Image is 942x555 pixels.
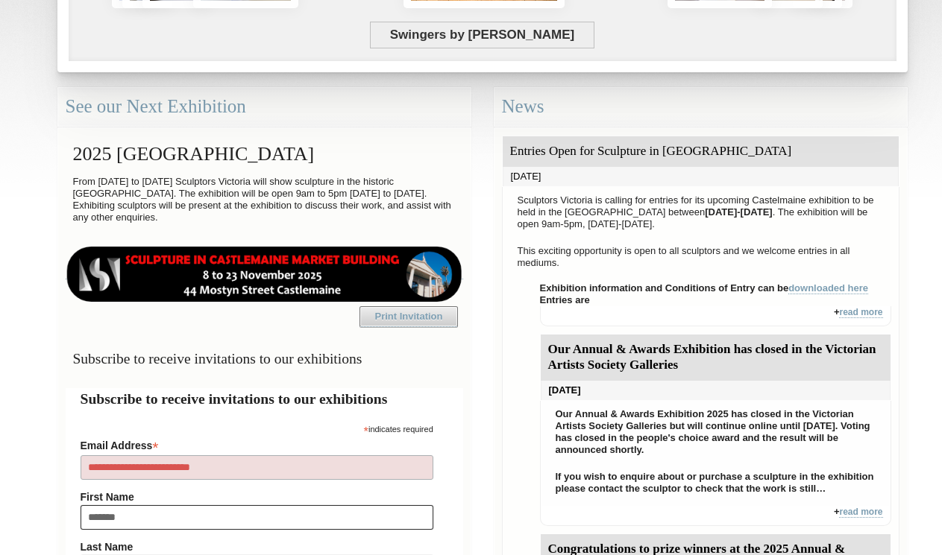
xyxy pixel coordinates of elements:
[81,388,448,410] h2: Subscribe to receive invitations to our exhibitions
[788,282,868,294] a: downloaded here
[66,172,463,227] p: From [DATE] to [DATE] Sculptors Victoria will show sculpture in the historic [GEOGRAPHIC_DATA]. T...
[66,136,463,172] h2: 2025 [GEOGRAPHIC_DATA]
[510,241,891,273] p: This exciting opportunity is open to all sculptors and we welcome entries in all mediums.
[540,282,869,294] strong: Exhibition information and Conditions of Entry can be
[359,306,458,327] a: Print Invitation
[370,22,594,48] span: Swingers by [PERSON_NAME]
[66,247,463,302] img: castlemaine-ldrbd25v2.png
[541,334,891,381] div: Our Annual & Awards Exhibition has closed in the Victorian Artists Society Galleries
[839,307,882,318] a: read more
[494,87,908,127] div: News
[81,541,433,553] label: Last Name
[66,344,463,373] h3: Subscribe to receive invitations to our exhibitions
[548,405,883,460] p: Our Annual & Awards Exhibition 2025 has closed in the Victorian Artists Society Galleries but wil...
[541,381,891,400] div: [DATE]
[540,306,891,326] div: +
[839,507,882,518] a: read more
[81,435,433,453] label: Email Address
[81,491,433,503] label: First Name
[57,87,471,127] div: See our Next Exhibition
[540,506,891,526] div: +
[503,167,899,186] div: [DATE]
[510,191,891,234] p: Sculptors Victoria is calling for entries for its upcoming Castelmaine exhibition to be held in t...
[548,467,883,498] p: If you wish to enquire about or purchase a sculpture in the exhibition please contact the sculpto...
[503,136,899,167] div: Entries Open for Sculpture in [GEOGRAPHIC_DATA]
[81,421,433,435] div: indicates required
[705,206,773,218] strong: [DATE]-[DATE]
